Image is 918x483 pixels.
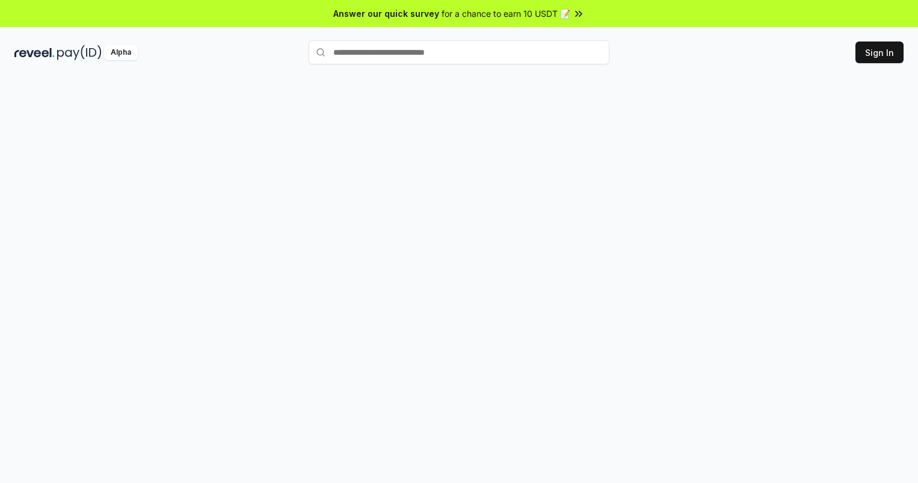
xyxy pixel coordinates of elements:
span: for a chance to earn 10 USDT 📝 [442,7,570,20]
div: Alpha [104,45,138,60]
img: reveel_dark [14,45,55,60]
span: Answer our quick survey [333,7,439,20]
img: pay_id [57,45,102,60]
button: Sign In [855,42,904,63]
